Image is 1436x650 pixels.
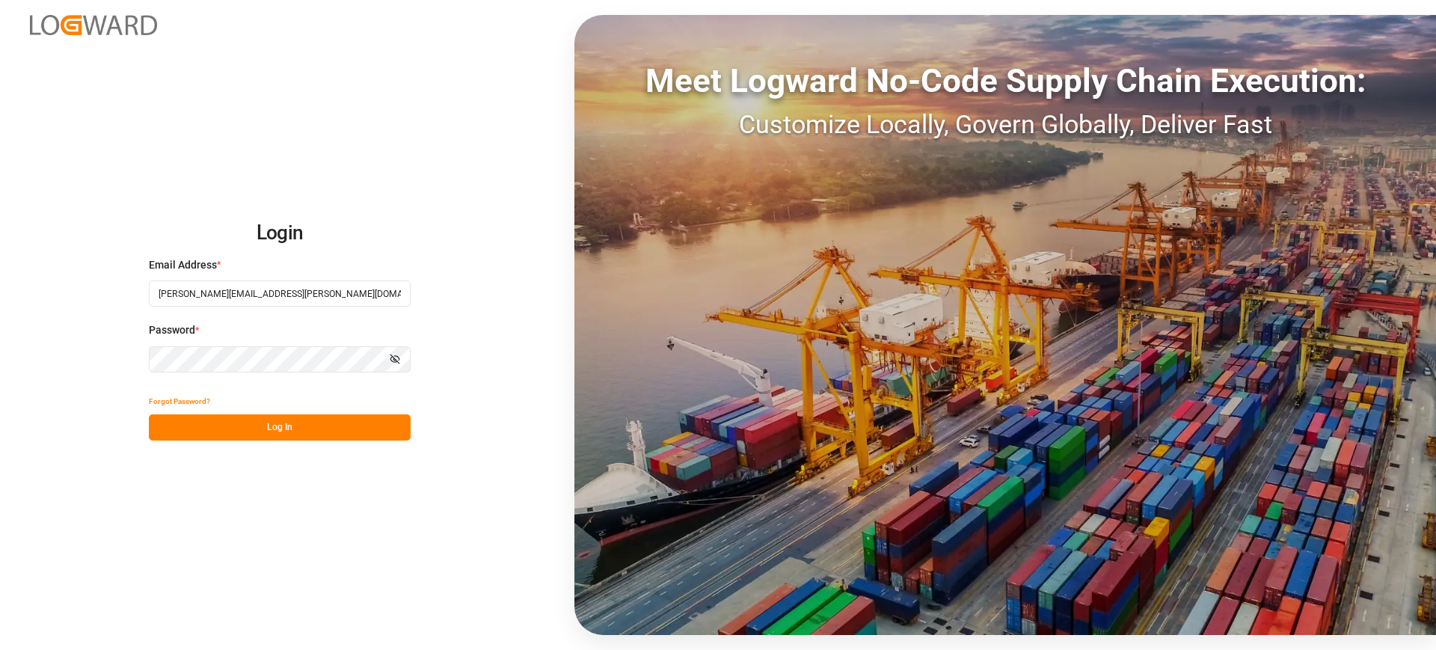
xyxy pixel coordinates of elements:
[149,209,411,257] h2: Login
[149,414,411,441] button: Log In
[149,388,210,414] button: Forgot Password?
[149,280,411,307] input: Enter your email
[30,15,157,35] img: Logward_new_orange.png
[149,257,217,273] span: Email Address
[574,105,1436,144] div: Customize Locally, Govern Globally, Deliver Fast
[149,322,195,338] span: Password
[574,56,1436,105] div: Meet Logward No-Code Supply Chain Execution:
